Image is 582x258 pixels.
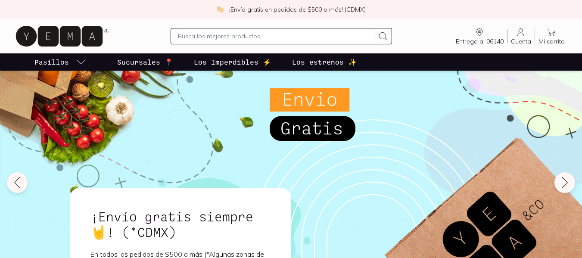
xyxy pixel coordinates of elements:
a: Los estrenos ✨ [290,53,358,71]
p: ¡Envío gratis en pedidos de $500 o más! (CDMX) [229,5,366,14]
p: Pasillos [34,57,69,67]
p: Sucursales 📍 [117,57,173,67]
a: Mi carrito [535,27,568,45]
h1: ¡Envío gratis siempre🤘! (*CDMX) [90,208,271,239]
a: Los Imperdibles ⚡️ [192,53,273,71]
a: Sucursales 📍 [115,53,175,71]
p: Los estrenos ✨ [292,57,357,67]
a: Cuenta [507,27,535,45]
a: pasillo-todos-link [33,53,88,71]
a: Entrega a: 06140 [452,27,507,45]
span: Entrega a: 06140 [456,37,504,45]
p: Los Imperdibles ⚡️ [194,57,271,67]
input: Busca los mejores productos [178,31,375,41]
span: Cuenta [511,37,531,45]
span: Mi carrito [538,37,565,45]
img: check [216,6,224,13]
